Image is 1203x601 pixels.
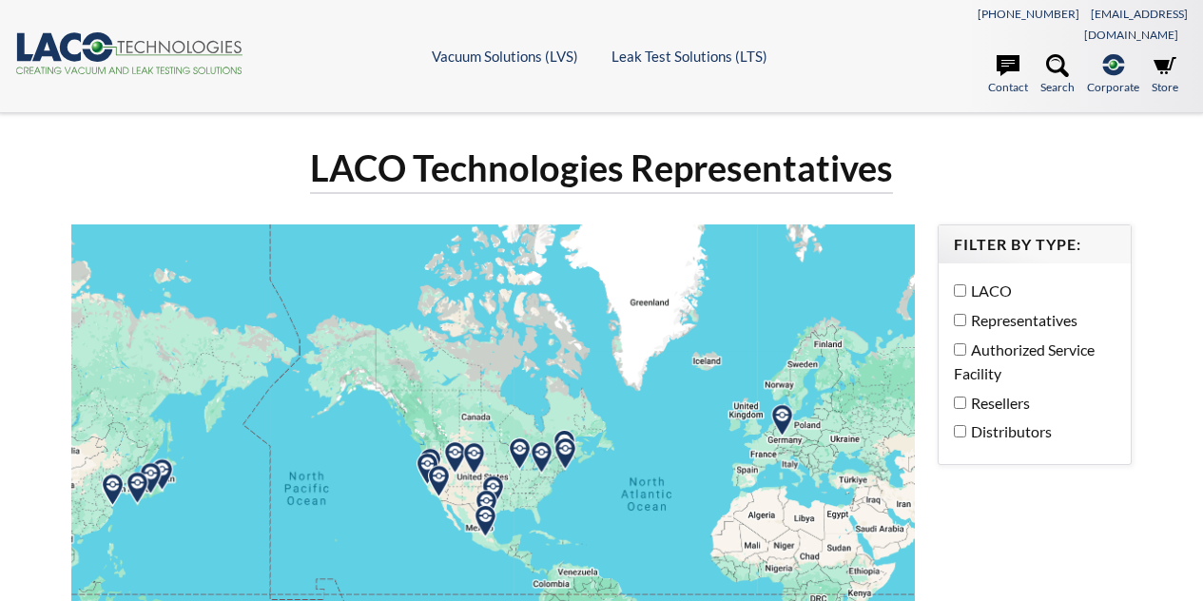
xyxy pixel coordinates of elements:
a: [PHONE_NUMBER] [978,7,1079,21]
label: Authorized Service Facility [954,338,1106,386]
input: Authorized Service Facility [954,343,966,356]
a: Search [1040,54,1075,96]
span: Corporate [1087,78,1139,96]
input: Representatives [954,314,966,326]
a: Store [1152,54,1178,96]
h4: Filter by Type: [954,235,1116,255]
input: Distributors [954,425,966,437]
label: LACO [954,279,1106,303]
a: Leak Test Solutions (LTS) [611,48,767,65]
a: Contact [988,54,1028,96]
label: Resellers [954,391,1106,416]
input: LACO [954,284,966,297]
label: Representatives [954,308,1106,333]
input: Resellers [954,397,966,409]
h1: LACO Technologies Representatives [310,145,893,193]
a: [EMAIL_ADDRESS][DOMAIN_NAME] [1084,7,1188,42]
a: Vacuum Solutions (LVS) [432,48,578,65]
label: Distributors [954,419,1106,444]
